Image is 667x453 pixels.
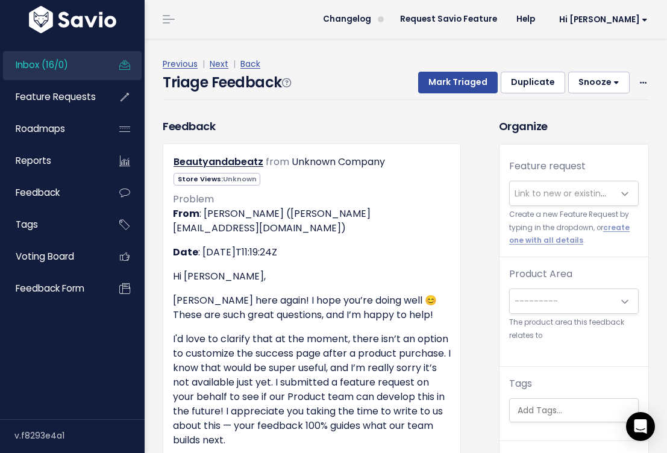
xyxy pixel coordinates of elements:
a: Back [240,58,260,70]
button: Mark Triaged [418,72,498,93]
button: Snooze [568,72,630,93]
span: Unknown [223,174,257,184]
p: : [DATE]T11:19:24Z [173,245,451,260]
span: Reports [16,154,51,167]
a: Feedback form [3,275,100,302]
span: Hi [PERSON_NAME] [559,15,648,24]
span: Feedback form [16,282,84,295]
span: Changelog [323,15,371,23]
span: Voting Board [16,250,74,263]
p: : [PERSON_NAME] ([PERSON_NAME][EMAIL_ADDRESS][DOMAIN_NAME]) [173,207,451,236]
p: [PERSON_NAME] here again! I hope you’re doing well 😊 These are such great questions, and I’m happ... [173,293,451,322]
a: Reports [3,147,100,175]
h4: Triage Feedback [163,72,290,93]
a: Roadmaps [3,115,100,143]
a: Beautyandabeatz [174,155,263,169]
small: Create a new Feature Request by typing in the dropdown, or . [509,208,639,247]
p: Hi [PERSON_NAME], [173,269,451,284]
small: The product area this feedback relates to [509,316,639,342]
a: Tags [3,211,100,239]
a: Voting Board [3,243,100,270]
span: Store Views: [174,173,260,186]
span: Feature Requests [16,90,96,103]
h3: Organize [499,118,649,134]
a: Next [210,58,228,70]
p: I'd love to clarify that at the moment, there isn’t an option to customize the success page after... [173,332,451,448]
div: Unknown Company [292,154,385,171]
strong: From [173,207,199,220]
h3: Feedback [163,118,215,134]
span: Problem [173,192,214,206]
span: Inbox (16/0) [16,58,68,71]
a: Feedback [3,179,100,207]
a: Feature Requests [3,83,100,111]
div: v.f8293e4a1 [14,420,145,451]
label: Product Area [509,267,572,281]
div: Open Intercom Messenger [626,412,655,441]
span: | [200,58,207,70]
span: Roadmaps [16,122,65,135]
label: Tags [509,376,532,391]
a: Previous [163,58,198,70]
a: Request Savio Feature [390,10,507,28]
span: --------- [515,295,558,307]
a: Inbox (16/0) [3,51,100,79]
button: Duplicate [501,72,565,93]
img: logo-white.9d6f32f41409.svg [26,6,119,33]
label: Feature request [509,159,586,173]
a: Hi [PERSON_NAME] [545,10,657,29]
span: Tags [16,218,38,231]
strong: Date [173,245,198,259]
span: | [231,58,238,70]
a: Help [507,10,545,28]
span: Feedback [16,186,60,199]
span: from [266,155,289,169]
